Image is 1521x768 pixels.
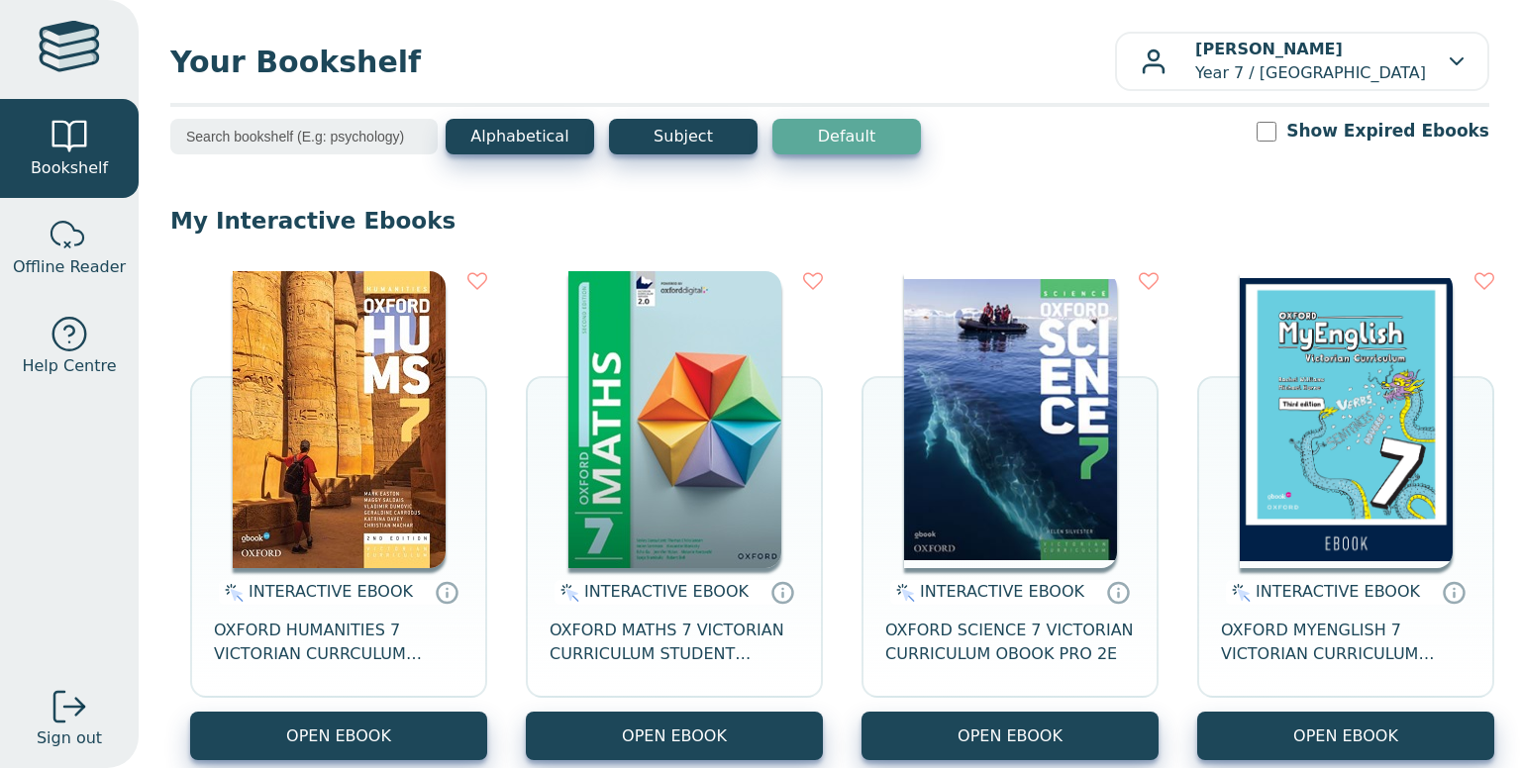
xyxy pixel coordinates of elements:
b: [PERSON_NAME] [1195,40,1343,58]
button: OPEN EBOOK [526,712,823,760]
span: Sign out [37,726,102,750]
button: Default [772,119,921,154]
img: interactive.svg [890,581,915,605]
span: INTERACTIVE EBOOK [584,582,749,601]
button: [PERSON_NAME]Year 7 / [GEOGRAPHIC_DATA] [1115,32,1489,91]
img: a1e6cb33-87b3-eb11-a9a3-0272d098c78b.jpg [904,271,1117,568]
a: Interactive eBooks are accessed online via the publisher’s portal. They contain interactive resou... [770,580,794,604]
button: Alphabetical [446,119,594,154]
p: Year 7 / [GEOGRAPHIC_DATA] [1195,38,1426,85]
span: INTERACTIVE EBOOK [1256,582,1420,601]
span: Your Bookshelf [170,40,1115,84]
button: OPEN EBOOK [1197,712,1494,760]
span: OXFORD MATHS 7 VICTORIAN CURRICULUM STUDENT ESSENTIAL DIGITAL ACCESS 2E [550,619,799,666]
span: Bookshelf [31,156,108,180]
img: 07fa92ac-67cf-49db-909b-cf2725316220.jpg [1240,271,1453,568]
img: 149a31fe-7fb3-eb11-a9a3-0272d098c78b.jpg [233,271,446,568]
span: INTERACTIVE EBOOK [249,582,413,601]
span: OXFORD HUMANITIES 7 VICTORIAN CURRCULUM OBOOK ASSESS 2E [214,619,463,666]
span: Offline Reader [13,255,126,279]
img: interactive.svg [555,581,579,605]
a: Interactive eBooks are accessed online via the publisher’s portal. They contain interactive resou... [1442,580,1466,604]
a: Interactive eBooks are accessed online via the publisher’s portal. They contain interactive resou... [435,580,458,604]
p: My Interactive Ebooks [170,206,1489,236]
label: Show Expired Ebooks [1286,119,1489,144]
button: OPEN EBOOK [190,712,487,760]
input: Search bookshelf (E.g: psychology) [170,119,438,154]
span: INTERACTIVE EBOOK [920,582,1084,601]
img: 1d8e360d-978b-4ff4-bd76-ab65d0ca0220.jpg [568,271,781,568]
img: interactive.svg [1226,581,1251,605]
span: Help Centre [22,354,116,378]
button: Subject [609,119,758,154]
span: OXFORD MYENGLISH 7 VICTORIAN CURRICULUM STUDENT OBOOK/ASSESS 3E [1221,619,1470,666]
a: Interactive eBooks are accessed online via the publisher’s portal. They contain interactive resou... [1106,580,1130,604]
span: OXFORD SCIENCE 7 VICTORIAN CURRICULUM OBOOK PRO 2E [885,619,1135,666]
img: interactive.svg [219,581,244,605]
button: OPEN EBOOK [862,712,1159,760]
